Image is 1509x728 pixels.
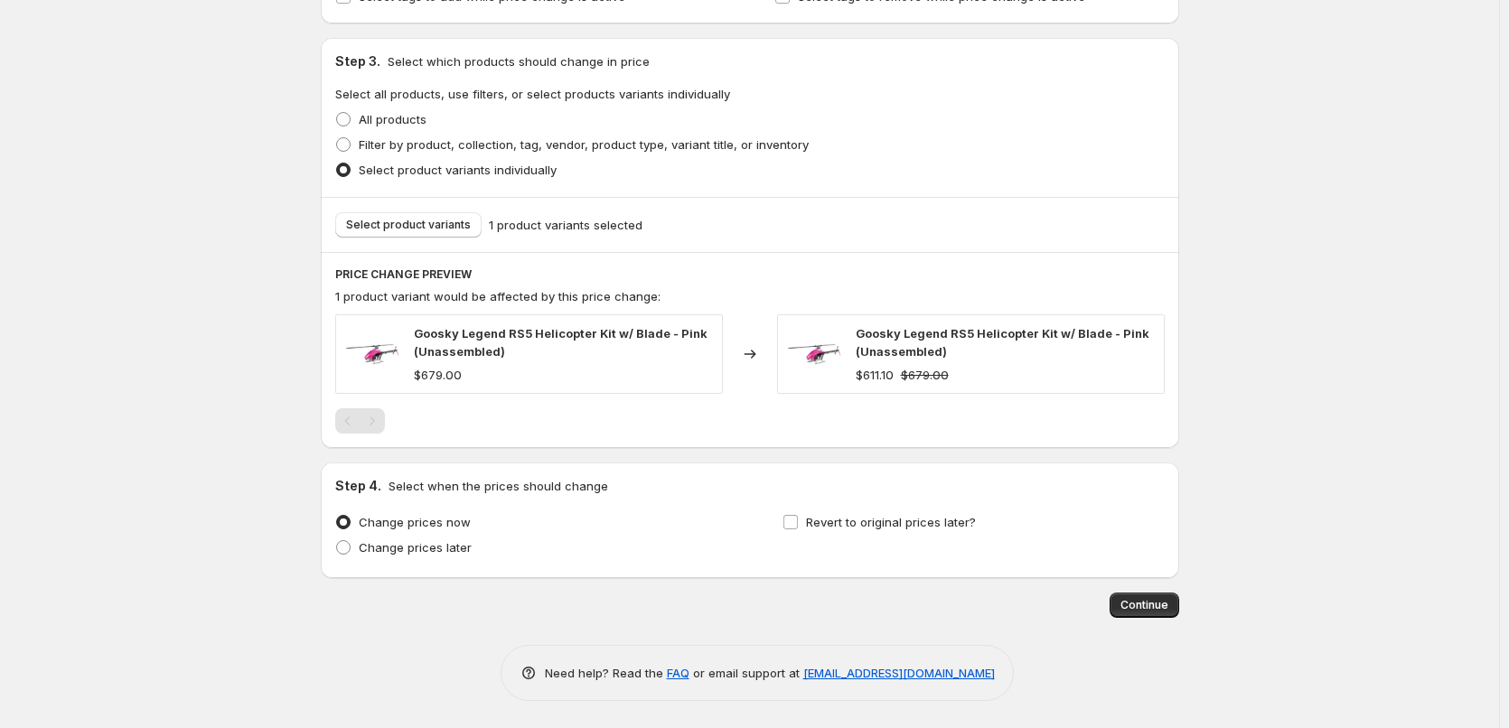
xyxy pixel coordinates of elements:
[335,52,380,70] h2: Step 3.
[345,327,399,381] img: 1_309cdd5e-8b83-4d69-afe9-357a3bcbb059_80x.png
[806,515,976,529] span: Revert to original prices later?
[335,408,385,434] nav: Pagination
[359,112,426,126] span: All products
[856,366,894,384] div: $611.10
[667,666,689,680] a: FAQ
[787,327,841,381] img: 1_309cdd5e-8b83-4d69-afe9-357a3bcbb059_80x.png
[414,326,708,359] span: Goosky Legend RS5 Helicopter Kit w/ Blade - Pink (Unassembled)
[335,87,730,101] span: Select all products, use filters, or select products variants individually
[335,477,381,495] h2: Step 4.
[359,515,471,529] span: Change prices now
[803,666,995,680] a: [EMAIL_ADDRESS][DOMAIN_NAME]
[335,267,1165,282] h6: PRICE CHANGE PREVIEW
[388,52,650,70] p: Select which products should change in price
[545,666,667,680] span: Need help? Read the
[489,216,642,234] span: 1 product variants selected
[1120,598,1168,612] span: Continue
[359,137,809,152] span: Filter by product, collection, tag, vendor, product type, variant title, or inventory
[346,218,471,232] span: Select product variants
[1110,593,1179,618] button: Continue
[689,666,803,680] span: or email support at
[901,366,949,384] strike: $679.00
[335,289,661,303] span: 1 product variant would be affected by this price change:
[389,477,608,495] p: Select when the prices should change
[414,366,462,384] div: $679.00
[856,326,1149,359] span: Goosky Legend RS5 Helicopter Kit w/ Blade - Pink (Unassembled)
[359,163,557,177] span: Select product variants individually
[335,212,482,238] button: Select product variants
[359,540,472,555] span: Change prices later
